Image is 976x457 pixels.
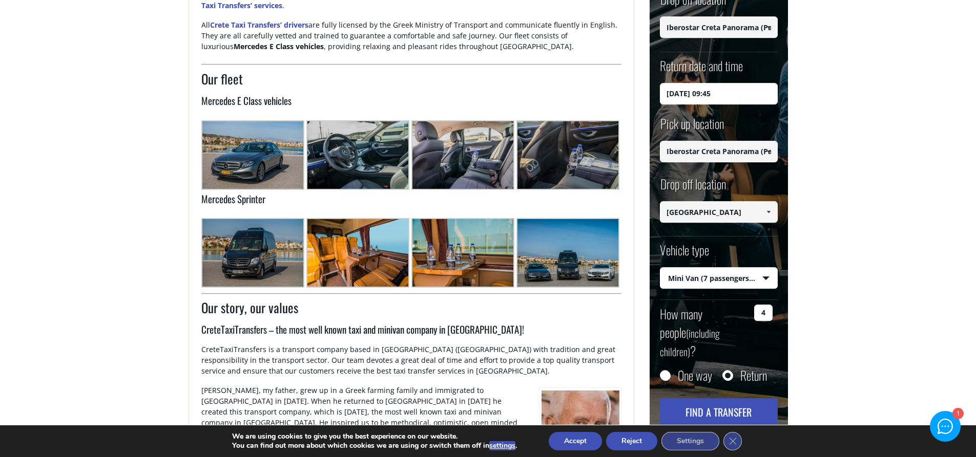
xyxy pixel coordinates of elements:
h3: Mercedes E Class vehicles [201,94,621,115]
label: How many people ? [660,305,749,360]
img: A close-up of the interior of a Mercedes backseat armrest used by Crete Taxi Transfers [516,120,619,189]
img: Four bottles of water on a table inside a Luxurious black Mercedes minibus [411,218,514,287]
input: Select pickup location [660,141,778,162]
img: Book a transfer in Crete. Offering Taxi, Mini Van and Mini Bus transfer services in Crete [516,218,619,287]
img: A close-up of the interior of a Mercedes taxi used by Crete Taxi Transfers [411,120,514,189]
p: You can find out more about which cookies we are using or switch them off in . [232,441,517,450]
h3: CreteTaxiTransfers – the most well known taxi and minivan company in [GEOGRAPHIC_DATA]! [201,322,621,344]
p: [PERSON_NAME], my father, grew up in a Greek farming family and immigrated to [GEOGRAPHIC_DATA] i... [201,385,621,447]
a: Show All Items [760,201,777,223]
label: Drop off location [660,175,726,201]
img: A sleek Mercedes E-Class taxi parked in a scenic location in Crete. [201,120,304,189]
h2: Our story, our values [201,298,621,323]
label: Vehicle type [660,242,709,268]
button: Reject [606,432,657,450]
button: Settings [661,432,719,450]
button: Find a transfer [660,399,778,426]
div: 1 [952,409,963,420]
span: Mini Van (7 passengers) [PERSON_NAME] [660,268,777,290]
label: Return [740,371,767,381]
p: We are using cookies to give you the best experience on our website. [232,432,517,441]
button: Close GDPR Cookie Banner [723,432,742,450]
img: A luxurious black Mercedes Sprinter VIP minibus with tinted windows and leather seats. [201,218,304,287]
h3: Mercedes Sprinter [201,192,621,213]
a: Show All Items [760,141,777,162]
strong: Mercedes E Class vehicles [234,41,324,51]
input: Select drop-off location [660,201,778,223]
label: One way [678,371,712,381]
img: Steering wheel and dashboard of a Mercedes taxi used by qualified drivers in Crete Taxi Transfers [306,120,409,189]
p: CreteTaxiTransfers is a transport company based in [GEOGRAPHIC_DATA] ([GEOGRAPHIC_DATA]) with tra... [201,344,621,385]
a: Crete Taxi Transfers’ drivers [210,20,308,30]
h2: Our fleet [201,70,621,94]
img: Luxury Transfer Services in Crete. Luxurious black Mercedes minibus interior with leather seats. [306,218,409,287]
label: Pick up location [660,115,724,141]
input: Select drop-off location [660,17,778,38]
small: (including children) [660,326,720,360]
a: Show All Items [760,17,777,38]
button: Accept [549,432,602,450]
label: Return date and time [660,57,743,83]
button: settings [489,441,515,450]
p: All are fully licensed by the Greek Ministry of Transport and communicate fluently in English. Th... [201,19,621,60]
